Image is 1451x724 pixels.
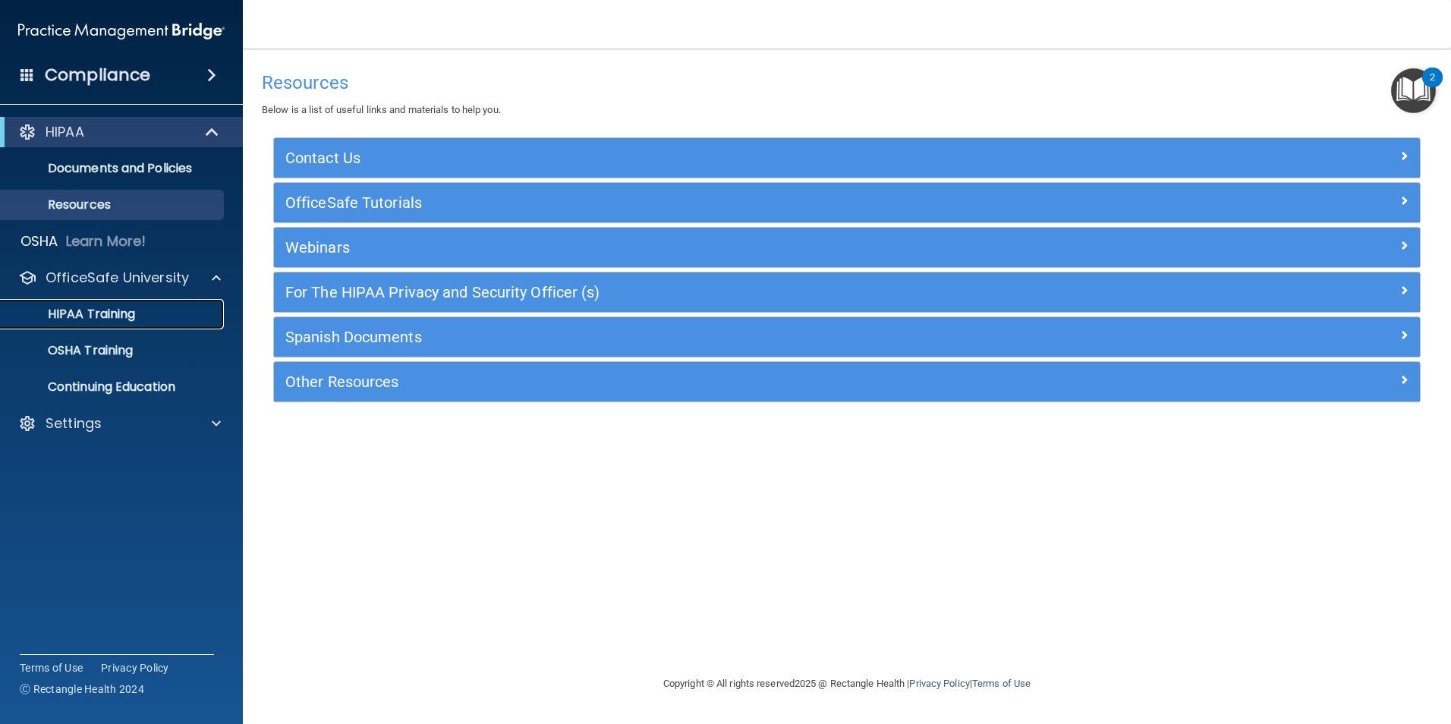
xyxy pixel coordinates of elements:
span: Below is a list of useful links and materials to help you. [262,104,501,115]
iframe: Drift Widget Chat Controller [1188,616,1433,677]
p: Continuing Education [10,379,217,395]
h5: For The HIPAA Privacy and Security Officer (s) [285,284,1122,301]
a: OfficeSafe Tutorials [285,190,1409,215]
img: PMB logo [18,16,225,46]
h5: Spanish Documents [285,329,1122,345]
p: OSHA Training [10,343,133,358]
p: HIPAA [46,123,84,141]
p: OfficeSafe University [46,269,189,287]
h5: OfficeSafe Tutorials [285,194,1122,211]
p: Settings [46,414,102,433]
span: Ⓒ Rectangle Health 2024 [20,682,144,697]
h4: Resources [262,73,1432,93]
div: 2 [1430,77,1435,97]
h5: Other Resources [285,373,1122,390]
a: Settings [18,414,221,433]
div: Copyright © All rights reserved 2025 @ Rectangle Health | | [570,659,1124,708]
a: Other Resources [285,370,1409,394]
a: Terms of Use [20,660,83,675]
a: Terms of Use [972,678,1031,689]
a: For The HIPAA Privacy and Security Officer (s) [285,280,1409,304]
a: Privacy Policy [909,678,969,689]
p: OSHA [20,232,58,250]
a: Contact Us [285,146,1409,170]
p: Learn More! [66,232,146,250]
a: Webinars [285,235,1409,260]
a: OfficeSafe University [18,269,221,287]
p: Documents and Policies [10,161,217,176]
p: HIPAA Training [10,307,135,322]
h4: Compliance [45,65,150,86]
a: Spanish Documents [285,325,1409,349]
h5: Webinars [285,239,1122,256]
a: HIPAA [18,123,220,141]
button: Open Resource Center, 2 new notifications [1391,68,1436,113]
p: Resources [10,197,217,212]
h5: Contact Us [285,150,1122,166]
a: Privacy Policy [101,660,169,675]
